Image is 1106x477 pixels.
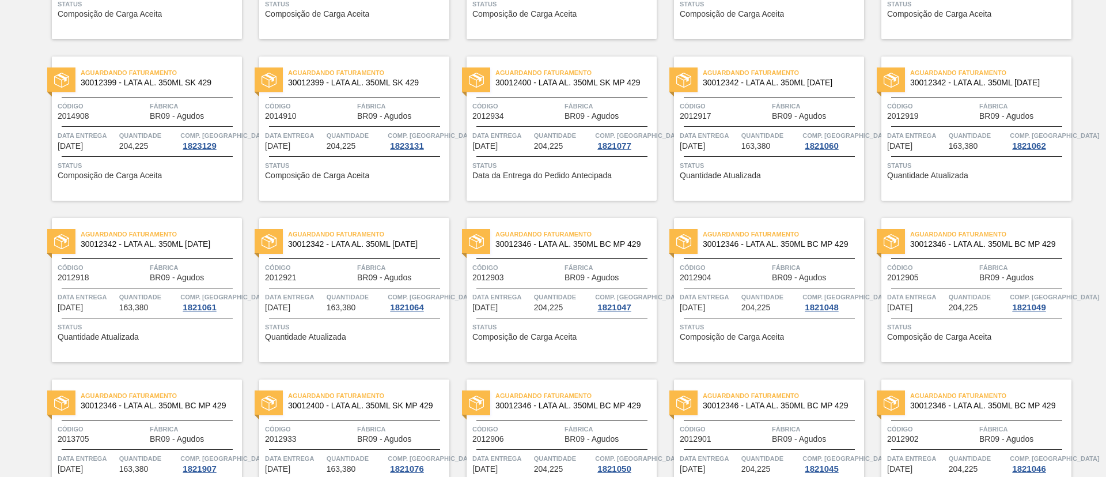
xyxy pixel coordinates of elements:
span: Data entrega [680,130,738,141]
span: Código [58,262,147,273]
div: 1821050 [595,464,633,474]
span: 2012933 [265,435,297,444]
span: Status [680,160,861,171]
span: Aguardando Faturamento [81,67,242,78]
span: Código [887,262,976,273]
div: 1821061 [180,303,218,312]
span: Quantidade Atualizada [680,171,761,180]
span: BR09 - Agudos [772,435,826,444]
span: Composição de Carga Aceita [265,10,369,18]
span: Fábrica [979,100,1069,112]
span: Quantidade [534,291,593,303]
span: Quantidade Atualizada [887,171,968,180]
span: Fábrica [565,423,654,435]
img: status [884,73,899,88]
span: 30012400 - LATA AL. 350ML SK MP 429 [288,401,440,410]
a: Comp. [GEOGRAPHIC_DATA]1821049 [1010,291,1069,312]
span: BR09 - Agudos [565,273,619,282]
span: Quantidade [119,291,178,303]
img: status [469,396,484,411]
span: Comp. Carga [802,130,892,141]
a: Comp. [GEOGRAPHIC_DATA]1821061 [180,291,239,312]
span: Código [472,262,562,273]
span: 25/08/2025 [265,142,290,151]
span: 26/08/2025 [887,465,912,474]
span: Status [887,321,1069,333]
span: 2012903 [472,273,504,282]
span: 163,380 [327,303,356,312]
span: Data entrega [472,130,531,141]
span: 2012901 [680,435,711,444]
span: Fábrica [150,262,239,273]
span: Fábrica [979,423,1069,435]
span: Aguardando Faturamento [288,67,449,78]
img: status [469,73,484,88]
span: Quantidade [534,130,593,141]
span: 26/08/2025 [58,303,83,312]
span: 30012346 - LATA AL. 350ML BC MP 429 [703,401,855,410]
img: status [54,396,69,411]
span: 30012399 - LATA AL. 350ML SK 429 [81,78,233,87]
span: Código [265,100,354,112]
span: 204,225 [534,465,563,474]
div: 1821048 [802,303,840,312]
span: Código [58,423,147,435]
span: Composição de Carga Aceita [58,10,162,18]
span: 26/08/2025 [265,303,290,312]
span: 204,225 [534,303,563,312]
span: Status [265,321,446,333]
span: Data da Entrega do Pedido Antecipada [472,171,612,180]
div: 1821062 [1010,141,1048,151]
span: Aguardando Faturamento [703,67,864,78]
span: Status [680,321,861,333]
span: BR09 - Agudos [150,112,204,121]
div: 1821076 [388,464,426,474]
span: Fábrica [357,262,446,273]
span: Fábrica [772,423,861,435]
a: statusAguardando Faturamento30012342 - LATA AL. 350ML [DATE]Código2012919FábricaBR09 - AgudosData... [864,57,1071,201]
span: 26/08/2025 [887,142,912,151]
span: 30012342 - LATA AL. 350ML BC 429 [288,240,440,249]
span: Comp. Carga [595,291,684,303]
a: statusAguardando Faturamento30012342 - LATA AL. 350ML [DATE]Código2012917FábricaBR09 - AgudosData... [657,57,864,201]
span: 30012400 - LATA AL. 350ML SK MP 429 [495,78,647,87]
img: status [262,73,276,88]
div: 1821060 [802,141,840,151]
span: Comp. Carga [180,130,270,141]
span: Código [887,423,976,435]
span: Aguardando Faturamento [495,67,657,78]
span: 204,225 [949,465,978,474]
span: Quantidade [949,453,1007,464]
a: statusAguardando Faturamento30012399 - LATA AL. 350ML SK 429Código2014910FábricaBR09 - AgudosData... [242,57,449,201]
span: Quantidade [741,130,800,141]
span: 2012905 [887,273,919,282]
span: BR09 - Agudos [357,112,411,121]
span: 2012904 [680,273,711,282]
span: BR09 - Agudos [772,112,826,121]
span: Data entrega [680,291,738,303]
div: 1821046 [1010,464,1048,474]
span: Aguardando Faturamento [495,390,657,401]
span: 26/08/2025 [680,303,705,312]
span: 25/08/2025 [58,142,83,151]
span: Comp. Carga [180,291,270,303]
a: statusAguardando Faturamento30012346 - LATA AL. 350ML BC MP 429Código2012903FábricaBR09 - AgudosD... [449,218,657,362]
span: Data entrega [265,130,324,141]
span: Quantidade [741,291,800,303]
span: Status [472,321,654,333]
span: 163,380 [119,465,149,474]
span: Quantidade [119,130,178,141]
a: Comp. [GEOGRAPHIC_DATA]1821060 [802,130,861,151]
span: 2012921 [265,273,297,282]
span: 25/08/2025 [472,142,498,151]
span: 204,225 [949,303,978,312]
a: Comp. [GEOGRAPHIC_DATA]1821048 [802,291,861,312]
span: Fábrica [565,100,654,112]
span: Composição de Carga Aceita [680,333,784,341]
span: Comp. Carga [802,291,892,303]
span: 30012342 - LATA AL. 350ML BC 429 [703,78,855,87]
div: 1821049 [1010,303,1048,312]
span: Composição de Carga Aceita [472,10,577,18]
span: 204,225 [119,142,149,151]
span: 26/08/2025 [680,142,705,151]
